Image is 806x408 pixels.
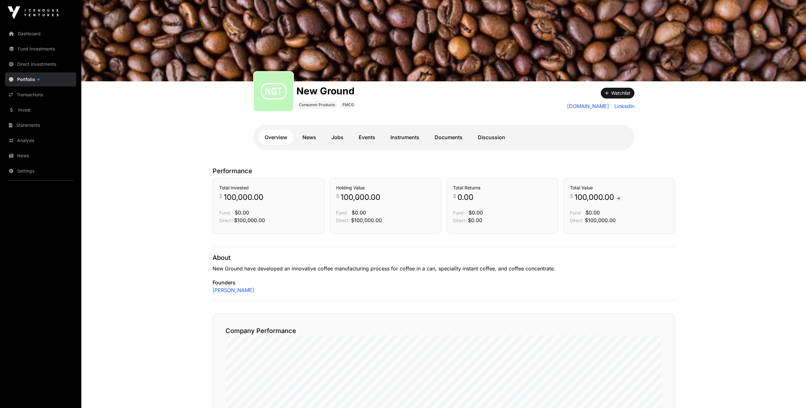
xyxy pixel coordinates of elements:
a: News [296,130,322,145]
button: Watchlist [601,88,634,99]
span: $0.00 [468,217,482,223]
img: Screenshot-2024-11-11-at-4.29.23%E2%80%AFPM.png [256,74,291,109]
span: Direct: [453,218,467,223]
span: FMCG [342,102,354,107]
a: Fund Investments [5,42,76,56]
span: $0.00 [586,209,600,216]
span: $ [570,192,573,200]
span: $100,000.00 [351,217,382,223]
iframe: Chat Widget [774,377,806,408]
a: [PERSON_NAME] [213,286,254,294]
span: $0.00 [469,209,483,216]
img: Icehouse Ventures Logo [8,6,58,19]
span: Direct: [570,218,584,223]
span: $100,000.00 [585,217,616,223]
a: Portfolio [5,72,76,86]
a: Documents [428,130,469,145]
a: [DOMAIN_NAME] [567,102,609,110]
span: 100,000.00 [341,192,380,202]
span: Fund: [453,210,465,215]
a: Direct Investments [5,57,76,71]
h3: Total Value [570,185,668,191]
a: Settings [5,164,76,178]
span: 100,000.00 [224,192,263,202]
a: Overview [258,130,294,145]
p: Performance [213,167,675,175]
a: Discussion [471,130,511,145]
a: Events [352,130,382,145]
a: Statements [5,118,76,132]
p: New Ground have developed an innovative coffee manufacturing process for coffee in a can, special... [213,265,675,272]
span: $0.00 [235,209,249,216]
p: About [213,253,675,262]
span: Consumer Products [299,102,335,107]
a: Dashboard [5,27,76,41]
span: $ [219,192,222,200]
a: News [5,149,76,163]
span: Fund: [219,210,231,215]
span: $100,000.00 [234,217,265,223]
span: $ [336,192,339,200]
span: $0.00 [352,209,366,216]
a: Instruments [384,130,426,145]
a: Transactions [5,88,76,102]
h3: Total Invested [219,185,318,191]
span: 100,000.00 [574,192,623,202]
span: Direct: [219,218,233,223]
h3: Holding Value [336,185,435,191]
h1: New Ground [296,85,356,97]
span: $ [453,192,456,200]
a: LinkedIn [612,102,634,110]
nav: Tabs [258,130,629,145]
span: Fund: [570,210,582,215]
p: Founders [213,279,675,286]
span: 0.00 [457,192,473,202]
a: Analysis [5,133,76,147]
span: Direct: [336,218,350,223]
a: Invest [5,103,76,117]
h2: Company Performance [226,326,662,335]
h3: Total Returns [453,185,552,191]
span: Fund: [336,210,348,215]
a: Jobs [325,130,350,145]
